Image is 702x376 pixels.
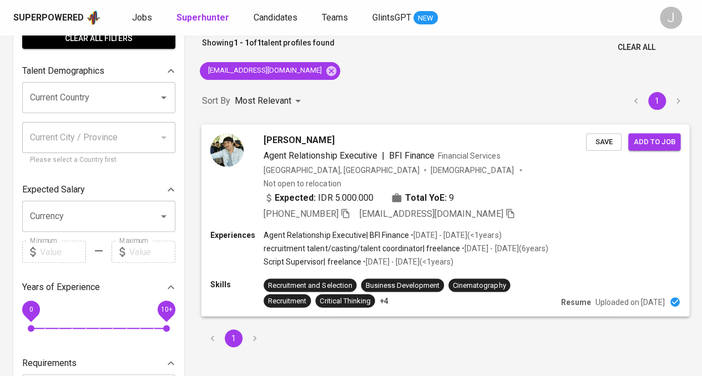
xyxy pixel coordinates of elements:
span: [DEMOGRAPHIC_DATA] [431,164,515,175]
p: Showing of talent profiles found [202,37,335,58]
button: Open [156,209,171,224]
b: Superhunter [176,12,229,23]
span: GlintsGPT [372,12,411,23]
p: Not open to relocation [264,177,341,189]
button: page 1 [648,92,666,110]
p: Please select a Country first [30,155,168,166]
div: J [660,7,682,29]
p: recruitment talent/casting/talent coordinator | freelance [264,243,460,254]
span: 10+ [160,306,172,313]
b: 1 [257,38,261,47]
span: [EMAIL_ADDRESS][DOMAIN_NAME] [200,65,329,76]
input: Value [40,241,86,263]
span: | [382,149,385,162]
img: 2cf145a0864e19fef71201bd9a71c8ed.jpeg [210,133,244,166]
div: [EMAIL_ADDRESS][DOMAIN_NAME] [200,62,340,80]
p: • [DATE] - [DATE] ( 6 years ) [460,243,548,254]
span: Add to job [634,135,675,148]
div: IDR 5.000.000 [264,191,373,204]
p: • [DATE] - [DATE] ( <1 years ) [409,230,501,241]
span: NEW [413,13,438,24]
input: Value [129,241,175,263]
p: • [DATE] - [DATE] ( <1 years ) [361,256,453,267]
button: Clear All filters [22,28,175,49]
span: Clear All filters [31,32,166,45]
div: Talent Demographics [22,60,175,82]
div: Business Development [366,280,440,291]
button: Add to job [628,133,680,150]
button: Clear All [613,37,660,58]
p: Experiences [210,230,264,241]
span: Jobs [132,12,152,23]
p: Most Relevant [235,94,291,108]
button: Open [156,90,171,105]
a: [PERSON_NAME]Agent Relationship Executive|BFI FinanceFinancial Services[GEOGRAPHIC_DATA], [GEOGRA... [202,125,689,316]
div: Requirements [22,352,175,374]
div: [GEOGRAPHIC_DATA], [GEOGRAPHIC_DATA] [264,164,420,175]
span: [EMAIL_ADDRESS][DOMAIN_NAME] [360,208,503,219]
b: Total YoE: [405,191,447,204]
a: Jobs [132,11,154,25]
p: +4 [380,295,388,306]
span: [PHONE_NUMBER] [264,208,338,219]
nav: pagination navigation [625,92,689,110]
div: Recruitment [268,296,306,306]
span: Financial Services [438,151,500,160]
div: Recruitment and Selection [268,280,352,291]
p: Requirements [22,357,77,370]
img: app logo [86,9,101,26]
div: Superpowered [13,12,84,24]
a: Teams [322,11,350,25]
span: Save [592,135,616,148]
span: 0 [29,306,33,313]
p: Skills [210,278,264,289]
div: Years of Experience [22,276,175,298]
p: Resume [561,296,591,307]
p: Script Supervisor | freelance [264,256,361,267]
a: GlintsGPT NEW [372,11,438,25]
a: Candidates [254,11,300,25]
a: Superhunter [176,11,231,25]
b: 1 - 1 [234,38,249,47]
nav: pagination navigation [202,329,265,347]
p: Agent Relationship Executive | BFI Finance [264,230,409,241]
p: Expected Salary [22,183,85,196]
span: [PERSON_NAME] [264,133,334,146]
div: Most Relevant [235,91,305,111]
p: Uploaded on [DATE] [595,296,665,307]
div: Critical Thinking [320,296,370,306]
p: Talent Demographics [22,64,104,78]
span: Candidates [254,12,297,23]
span: Clear All [618,40,655,54]
div: Cinematography [453,280,506,291]
p: Sort By [202,94,230,108]
span: BFI Finance [389,150,435,160]
span: Agent Relationship Executive [264,150,377,160]
b: Expected: [275,191,316,204]
p: Years of Experience [22,281,100,294]
div: Expected Salary [22,179,175,201]
button: page 1 [225,329,243,347]
a: Superpoweredapp logo [13,9,101,26]
span: 9 [449,191,454,204]
span: Teams [322,12,348,23]
button: Save [586,133,622,150]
